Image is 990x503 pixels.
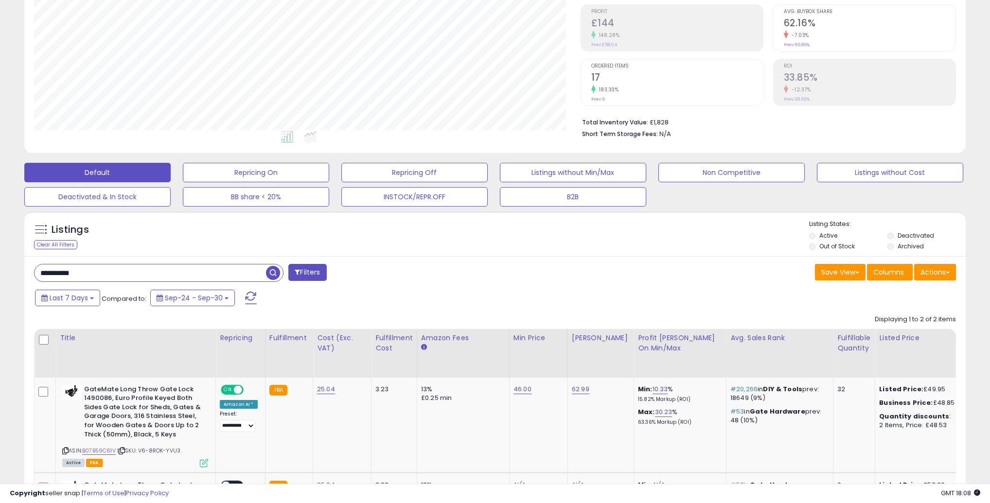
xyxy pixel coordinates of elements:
span: Ordered Items [591,64,763,69]
small: Prev: 38.63% [784,96,810,102]
div: Cost (Exc. VAT) [317,333,367,353]
p: in prev: 48 (10%) [730,407,826,425]
a: Privacy Policy [126,488,169,498]
a: 46.00 [513,384,531,394]
div: Listed Price [879,333,963,343]
div: Min Price [513,333,564,343]
span: Compared to: [102,294,146,303]
span: FBA [86,459,103,467]
span: Columns [873,267,904,277]
a: 30.23 [655,407,672,417]
button: Repricing Off [341,163,488,182]
small: -12.37% [788,86,811,93]
div: Fulfillment Cost [375,333,413,353]
button: Sep-24 - Sep-30 [150,290,235,306]
label: Out of Stock [819,242,855,250]
h2: 17 [591,72,763,85]
button: Columns [867,264,913,280]
b: Quantity discounts [879,412,949,421]
button: Repricing On [183,163,329,182]
span: | SKU: V6-8ROK-YVU3 [117,447,180,454]
b: GateMate Long Throw Gate Lock 1490086, Euro Profile Keyed Both Sides Gate Lock for Sheds, Gates &... [84,385,202,441]
div: Fulfillable Quantity [837,333,871,353]
div: Repricing [220,333,261,343]
div: Fulfillment [269,333,309,343]
span: ROI [784,64,955,69]
a: 62.99 [572,384,589,394]
label: Archived [898,242,924,250]
div: seller snap | | [10,489,169,498]
p: 63.36% Markup (ROI) [638,419,719,426]
b: Min: [638,384,653,394]
span: Last 7 Days [50,293,88,303]
button: BB share < 20% [183,187,329,207]
b: Listed Price: [879,384,923,394]
small: Prev: 66.86% [784,42,810,48]
span: 2025-10-8 18:08 GMT [941,488,980,498]
button: INSTOCK/REPR.OFF [341,187,488,207]
span: #53 [730,407,744,416]
button: Save View [815,264,866,280]
b: Business Price: [879,398,933,407]
div: Preset: [220,411,258,433]
button: Deactivated & In Stock [24,187,171,207]
small: 183.33% [596,86,619,93]
button: Default [24,163,171,182]
span: DIY & Tools [763,384,802,394]
div: Clear All Filters [34,240,77,249]
span: All listings currently available for purchase on Amazon [62,459,85,467]
span: Avg. Buybox Share [784,9,955,15]
div: 2 Items, Price: £48.53 [879,421,960,430]
div: Amazon Fees [421,333,505,343]
div: [PERSON_NAME] [572,333,630,343]
div: : [879,412,960,421]
div: Title [60,333,212,343]
span: #20,266 [730,384,758,394]
p: 15.82% Markup (ROI) [638,396,719,403]
strong: Copyright [10,488,45,498]
label: Deactivated [898,231,934,240]
h2: 33.85% [784,72,955,85]
button: Last 7 Days [35,290,100,306]
button: Non Competitive [658,163,805,182]
small: Amazon Fees. [421,343,427,352]
a: Terms of Use [83,488,124,498]
a: 25.04 [317,384,335,394]
button: B2B [500,187,646,207]
div: £48.85 [879,399,960,407]
div: 3.23 [375,385,409,394]
div: £49.95 [879,385,960,394]
div: £0.25 min [421,394,502,402]
label: Active [819,231,837,240]
small: 148.28% [596,32,620,39]
th: The percentage added to the cost of goods (COGS) that forms the calculator for Min & Max prices. [634,329,726,378]
small: Prev: £58.04 [591,42,617,48]
p: Listing States: [809,220,966,229]
span: Sep-24 - Sep-30 [165,293,223,303]
button: Listings without Min/Max [500,163,646,182]
span: N/A [659,129,671,139]
span: OFF [242,385,258,394]
small: FBA [269,385,287,396]
button: Actions [914,264,956,280]
h2: 62.16% [784,17,955,31]
div: Avg. Sales Rank [730,333,829,343]
button: Listings without Cost [817,163,963,182]
div: % [638,408,719,426]
div: % [638,385,719,403]
b: Total Inventory Value: [582,118,648,126]
img: 31x0GwcP0DL._SL40_.jpg [62,385,82,399]
b: Short Term Storage Fees: [582,130,658,138]
div: Profit [PERSON_NAME] on Min/Max [638,333,722,353]
a: B07B59C61V [82,447,116,455]
div: Amazon AI * [220,400,258,409]
p: in prev: 18649 (9%) [730,385,826,402]
span: ON [222,385,234,394]
li: £1,828 [582,116,949,127]
button: Filters [288,264,326,281]
h2: £144 [591,17,763,31]
div: 13% [421,385,502,394]
small: Prev: 6 [591,96,605,102]
div: ASIN: [62,385,208,466]
div: 32 [837,385,867,394]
